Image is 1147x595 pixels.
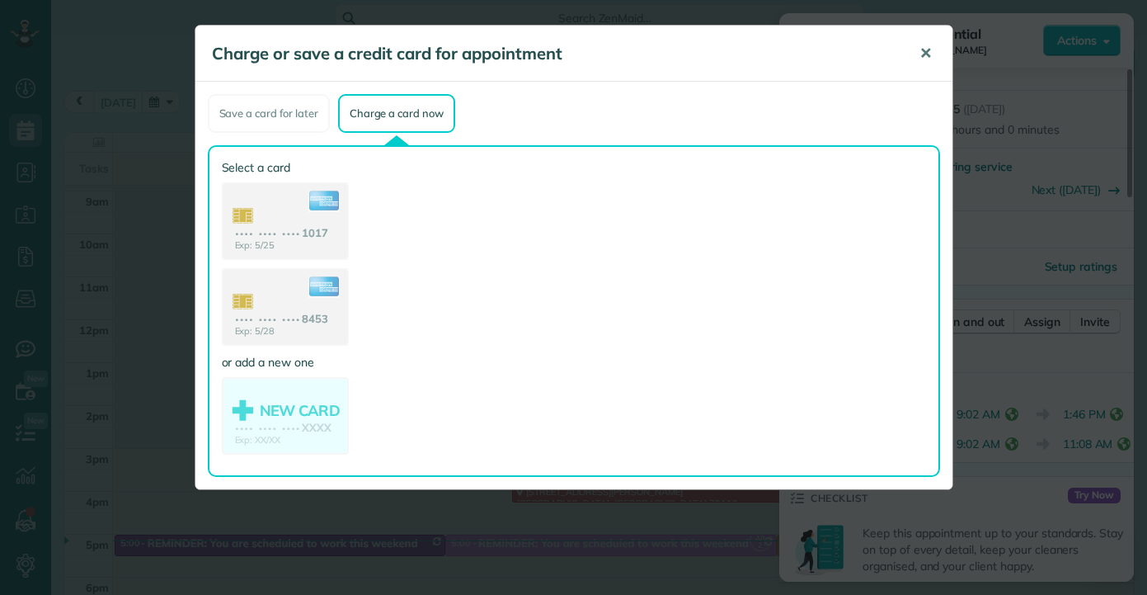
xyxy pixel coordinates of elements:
span: ✕ [919,44,932,63]
label: or add a new one [222,354,349,371]
h5: Charge or save a credit card for appointment [212,42,896,65]
div: Save a card for later [208,94,330,133]
label: Select a card [222,159,349,176]
div: Charge a card now [338,94,455,133]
